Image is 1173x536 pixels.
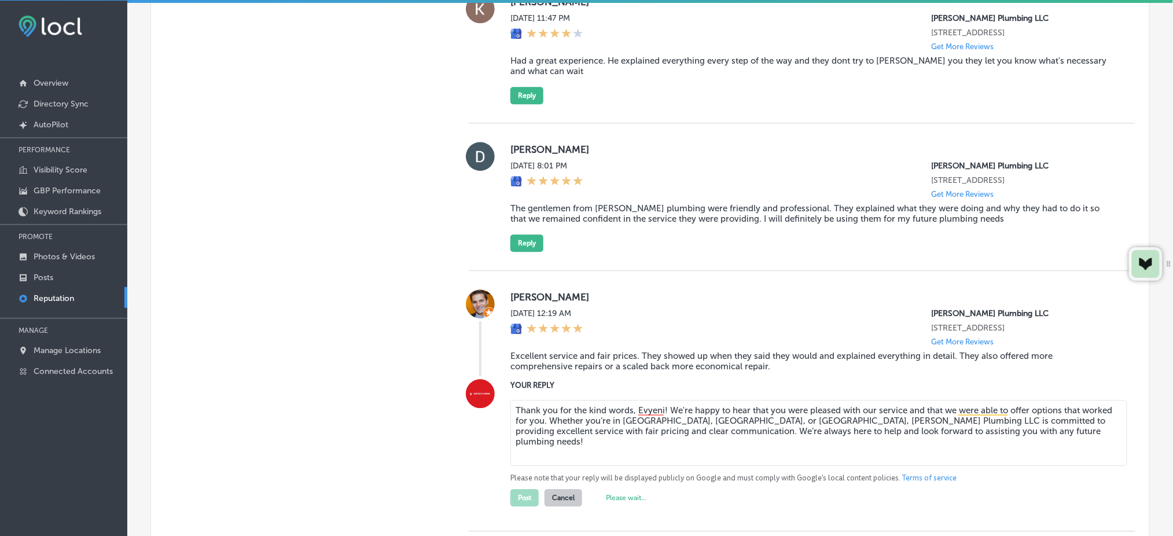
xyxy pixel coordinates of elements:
p: Manage Locations [34,346,101,355]
p: 380 Doe Run Rd [932,175,1117,185]
p: Get More Reviews [932,337,994,346]
p: 380 Doe Run Rd [932,323,1117,333]
p: GBP Performance [34,186,101,196]
p: 380 Doe Run Rd [932,28,1117,38]
p: Get More Reviews [932,42,994,51]
div: 5 Stars [527,323,583,336]
button: Reply [510,87,543,104]
a: Terms of service [902,473,957,483]
div: 4 Stars [527,28,583,41]
label: Please wait... [606,494,646,502]
p: Keyword Rankings [34,207,101,216]
p: Sawyer Plumbing LLC [932,309,1117,318]
p: Overview [34,78,68,88]
p: Reputation [34,293,74,303]
button: Reply [510,234,543,252]
blockquote: Excellent service and fair prices. They showed up when they said they would and explained everyth... [510,351,1117,372]
p: Visibility Score [34,165,87,175]
label: YOUR REPLY [510,381,1117,390]
p: Get More Reviews [932,190,994,199]
p: AutoPilot [34,120,68,130]
p: Please note that your reply will be displayed publicly on Google and must comply with Google's lo... [510,473,1117,483]
p: Connected Accounts [34,366,113,376]
p: Photos & Videos [34,252,95,262]
img: fda3e92497d09a02dc62c9cd864e3231.png [19,16,82,37]
label: [DATE] 8:01 PM [510,161,583,171]
button: Cancel [545,489,582,506]
label: [DATE] 11:47 PM [510,13,583,23]
p: Directory Sync [34,99,89,109]
textarea: Thank you for the kind words, Evyeni! We're happy to hear that you were pleased with our service ... [510,400,1127,466]
p: Sawyer Plumbing LLC [932,13,1117,23]
p: Sawyer Plumbing LLC [932,161,1117,171]
label: [PERSON_NAME] [510,144,1117,155]
blockquote: The gentlemen from [PERSON_NAME] plumbing were friendly and professional. They explained what the... [510,203,1117,224]
div: 5 Stars [527,175,583,188]
p: Posts [34,273,53,282]
button: Post [510,489,539,506]
blockquote: Had a great experience. He explained everything every step of the way and they dont try to [PERSO... [510,56,1117,76]
label: [DATE] 12:19 AM [510,309,583,318]
img: Image [466,379,495,408]
label: [PERSON_NAME] [510,291,1117,303]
